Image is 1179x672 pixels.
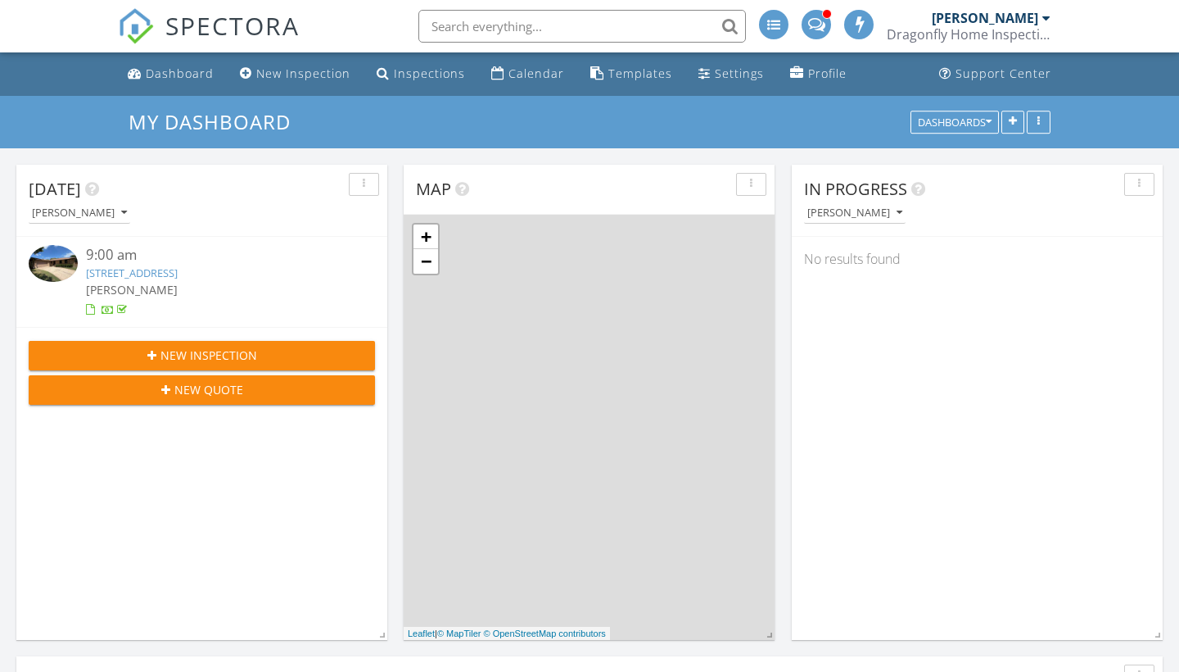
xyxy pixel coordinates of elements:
[804,202,906,225] button: [PERSON_NAME]
[165,8,300,43] span: SPECTORA
[404,627,610,641] div: |
[233,59,357,89] a: New Inspection
[484,629,606,638] a: © OpenStreetMap contributors
[408,629,435,638] a: Leaflet
[584,59,679,89] a: Templates
[807,207,902,219] div: [PERSON_NAME]
[932,10,1038,26] div: [PERSON_NAME]
[29,245,375,318] a: 9:00 am [STREET_ADDRESS] [PERSON_NAME]
[29,245,78,282] img: 9568771%2Freports%2Fdf9fe72a-5c44-4213-be2c-f81d02c6f59b%2Fcover_photos%2FBmeyASvpJLyfoHsOd5eJ%2F...
[394,66,465,81] div: Inspections
[86,245,346,266] div: 9:00 am
[887,26,1050,43] div: Dragonfly Home Inspections
[955,66,1051,81] div: Support Center
[86,282,178,297] span: [PERSON_NAME]
[715,66,764,81] div: Settings
[29,178,81,200] span: [DATE]
[29,341,375,370] button: New Inspection
[418,10,746,43] input: Search everything...
[792,237,1163,281] div: No results found
[910,111,999,134] button: Dashboards
[804,178,907,200] span: In Progress
[146,66,214,81] div: Dashboard
[29,375,375,405] button: New Quote
[256,66,350,81] div: New Inspection
[129,108,305,135] a: My Dashboard
[413,249,438,274] a: Zoom out
[413,225,438,249] a: Zoom in
[160,347,257,364] span: New Inspection
[692,59,770,89] a: Settings
[933,59,1058,89] a: Support Center
[29,202,130,225] button: [PERSON_NAME]
[508,66,564,81] div: Calendar
[416,178,451,200] span: Map
[370,59,472,89] a: Inspections
[121,59,220,89] a: Dashboard
[808,66,847,81] div: Profile
[174,381,243,398] span: New Quote
[608,66,672,81] div: Templates
[118,22,300,57] a: SPECTORA
[437,629,481,638] a: © MapTiler
[918,116,992,128] div: Dashboards
[86,266,178,280] a: [STREET_ADDRESS]
[32,207,127,219] div: [PERSON_NAME]
[784,59,853,89] a: Profile
[485,59,571,89] a: Calendar
[118,8,154,44] img: The Best Home Inspection Software - Spectora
